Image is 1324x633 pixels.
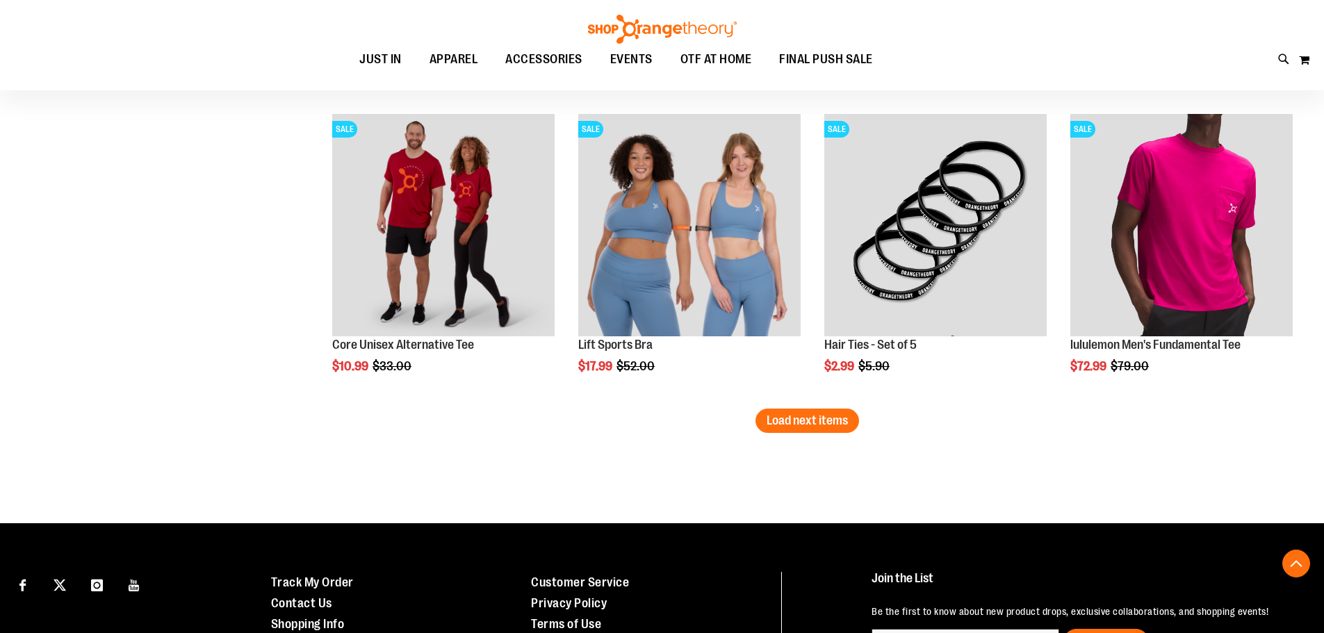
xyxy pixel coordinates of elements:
[531,596,607,610] a: Privacy Policy
[1070,359,1109,373] span: $72.99
[359,44,402,75] span: JUST IN
[872,605,1292,618] p: Be the first to know about new product drops, exclusive collaborations, and shopping events!
[332,114,555,336] img: Product image for Core Unisex Alternative Tee
[872,572,1292,598] h4: Join the List
[1111,359,1151,373] span: $79.00
[1070,121,1095,138] span: SALE
[824,114,1047,338] a: Hair Ties - Set of 5SALE
[1070,114,1293,338] a: OTF lululemon Mens The Fundamental T Wild BerrySALE
[779,44,873,75] span: FINAL PUSH SALE
[332,121,357,138] span: SALE
[755,409,859,433] button: Load next items
[325,107,562,409] div: product
[824,114,1047,336] img: Hair Ties - Set of 5
[767,413,848,427] span: Load next items
[491,44,596,76] a: ACCESSORIES
[680,44,752,75] span: OTF AT HOME
[578,121,603,138] span: SALE
[1070,114,1293,336] img: OTF lululemon Mens The Fundamental T Wild Berry
[817,107,1054,409] div: product
[667,44,766,76] a: OTF AT HOME
[586,15,739,44] img: Shop Orangetheory
[271,575,354,589] a: Track My Order
[616,359,657,373] span: $52.00
[85,572,109,596] a: Visit our Instagram page
[1070,338,1241,352] a: lululemon Men's Fundamental Tee
[571,107,808,409] div: product
[54,579,66,591] img: Twitter
[271,617,345,631] a: Shopping Info
[1063,107,1300,409] div: product
[578,114,801,338] a: Main of 2024 Covention Lift Sports BraSALE
[10,572,35,596] a: Visit our Facebook page
[610,44,653,75] span: EVENTS
[578,338,653,352] a: Lift Sports Bra
[430,44,478,75] span: APPAREL
[824,338,917,352] a: Hair Ties - Set of 5
[531,617,601,631] a: Terms of Use
[271,596,332,610] a: Contact Us
[858,359,892,373] span: $5.90
[1282,550,1310,577] button: Back To Top
[824,359,856,373] span: $2.99
[332,338,474,352] a: Core Unisex Alternative Tee
[578,114,801,336] img: Main of 2024 Covention Lift Sports Bra
[122,572,147,596] a: Visit our Youtube page
[824,121,849,138] span: SALE
[48,572,72,596] a: Visit our X page
[373,359,414,373] span: $33.00
[332,359,370,373] span: $10.99
[765,44,887,75] a: FINAL PUSH SALE
[332,114,555,338] a: Product image for Core Unisex Alternative TeeSALE
[578,359,614,373] span: $17.99
[416,44,492,76] a: APPAREL
[345,44,416,76] a: JUST IN
[505,44,582,75] span: ACCESSORIES
[531,575,629,589] a: Customer Service
[596,44,667,76] a: EVENTS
